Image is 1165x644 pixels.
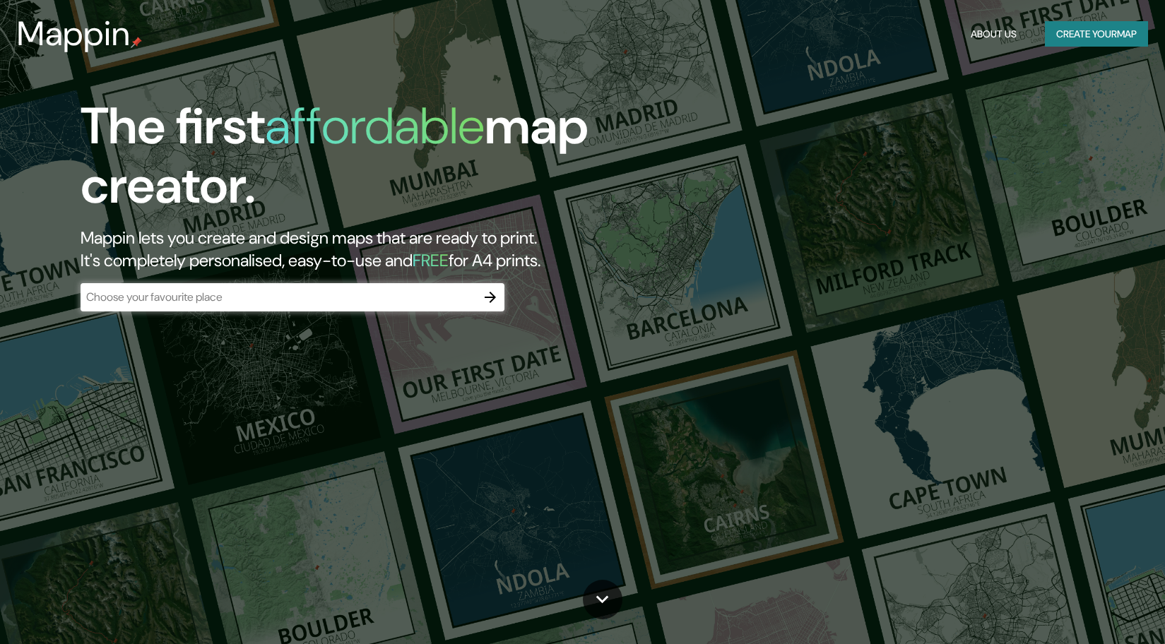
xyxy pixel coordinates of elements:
h5: FREE [413,249,449,271]
input: Choose your favourite place [81,289,476,305]
h1: affordable [265,93,485,159]
h1: The first map creator. [81,97,663,227]
button: About Us [965,21,1022,47]
button: Create yourmap [1045,21,1148,47]
iframe: Help widget launcher [1039,589,1149,628]
h2: Mappin lets you create and design maps that are ready to print. It's completely personalised, eas... [81,227,663,272]
img: mappin-pin [131,37,142,48]
h3: Mappin [17,14,131,54]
